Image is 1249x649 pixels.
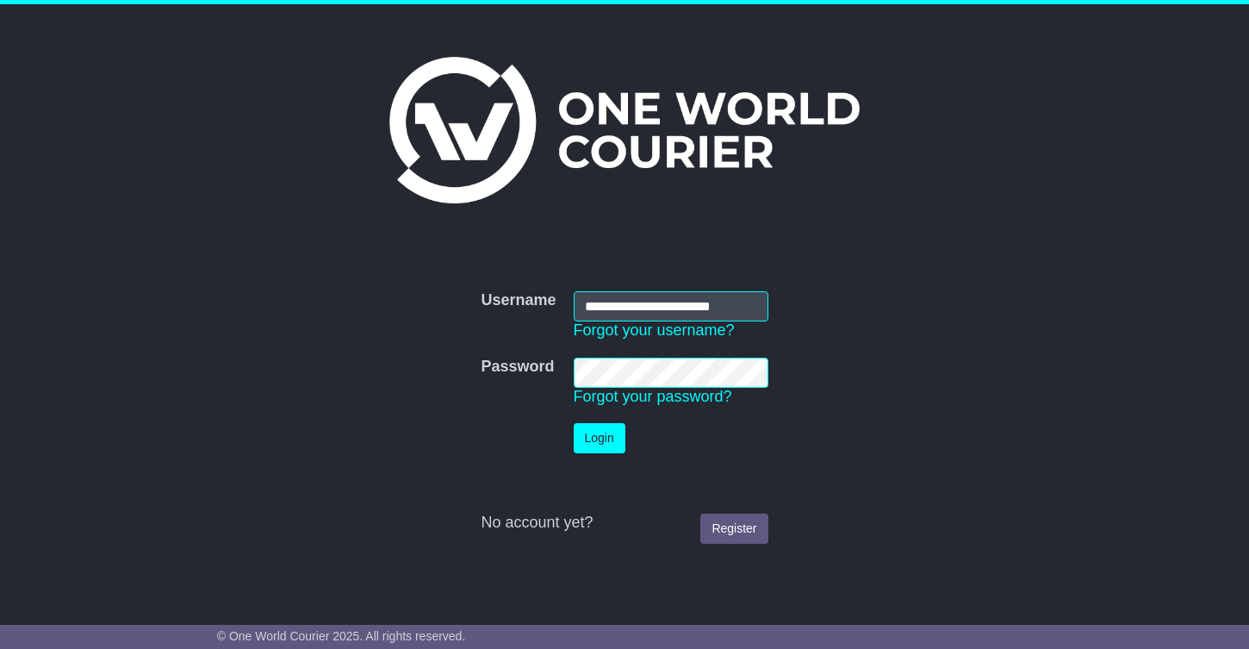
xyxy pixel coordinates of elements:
[574,388,732,405] a: Forgot your password?
[481,358,554,377] label: Password
[481,291,556,310] label: Username
[574,321,735,339] a: Forgot your username?
[389,57,860,203] img: One World
[574,423,625,453] button: Login
[481,514,767,533] div: No account yet?
[217,629,466,643] span: © One World Courier 2025. All rights reserved.
[700,514,767,544] a: Register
